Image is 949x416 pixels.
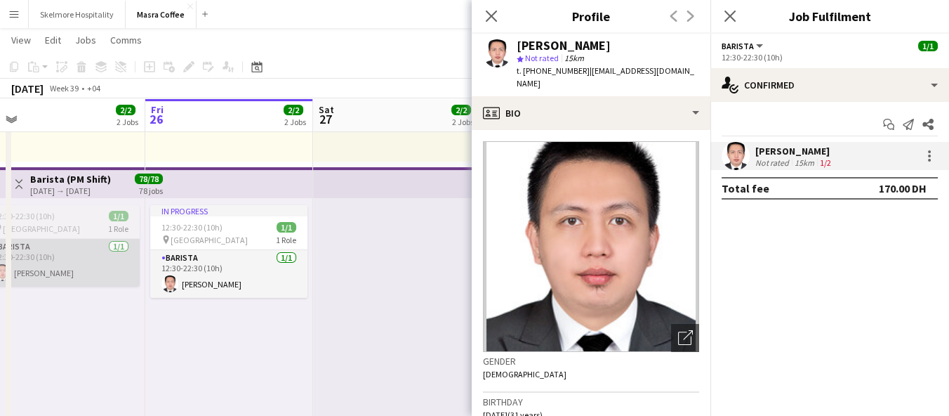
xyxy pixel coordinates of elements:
[6,31,36,49] a: View
[29,1,126,28] button: Skelmore Hospitality
[69,31,102,49] a: Jobs
[472,96,710,130] div: Bio
[110,34,142,46] span: Comms
[483,396,699,408] h3: Birthday
[562,53,587,63] span: 15km
[105,31,147,49] a: Comms
[11,82,44,96] div: [DATE]
[150,205,307,216] div: In progress
[755,145,834,157] div: [PERSON_NAME]
[517,65,590,76] span: t. [PHONE_NUMBER]
[149,111,164,127] span: 26
[722,41,765,51] button: Barista
[75,34,96,46] span: Jobs
[525,53,559,63] span: Not rated
[451,105,471,115] span: 2/2
[879,181,927,195] div: 170.00 DH
[150,250,307,298] app-card-role: Barista1/112:30-22:30 (10h)[PERSON_NAME]
[284,117,306,127] div: 2 Jobs
[820,157,831,168] app-skills-label: 1/2
[39,31,67,49] a: Edit
[671,324,699,352] div: Open photos pop-in
[161,222,223,233] span: 12:30-22:30 (10h)
[87,83,100,93] div: +04
[483,369,566,379] span: [DEMOGRAPHIC_DATA]
[722,52,938,63] div: 12:30-22:30 (10h)
[710,7,949,25] h3: Job Fulfilment
[135,174,163,184] span: 78/78
[284,105,303,115] span: 2/2
[117,117,138,127] div: 2 Jobs
[710,68,949,102] div: Confirmed
[139,184,163,196] div: 78 jobs
[30,173,111,186] h3: Barista (PM Shift)
[722,181,769,195] div: Total fee
[171,235,248,245] span: [GEOGRAPHIC_DATA]
[472,7,710,25] h3: Profile
[150,205,307,298] app-job-card: In progress12:30-22:30 (10h)1/1 [GEOGRAPHIC_DATA]1 RoleBarista1/112:30-22:30 (10h)[PERSON_NAME]
[30,186,111,196] div: [DATE] → [DATE]
[517,65,694,89] span: | [EMAIL_ADDRESS][DOMAIN_NAME]
[755,157,792,168] div: Not rated
[517,39,611,52] div: [PERSON_NAME]
[317,111,334,127] span: 27
[116,105,135,115] span: 2/2
[277,222,296,233] span: 1/1
[3,223,80,234] span: [GEOGRAPHIC_DATA]
[483,141,699,352] img: Crew avatar or photo
[452,117,474,127] div: 2 Jobs
[108,223,128,234] span: 1 Role
[45,34,61,46] span: Edit
[276,235,296,245] span: 1 Role
[126,1,197,28] button: Masra Coffee
[319,103,334,116] span: Sat
[11,34,31,46] span: View
[722,41,754,51] span: Barista
[151,103,164,116] span: Fri
[483,355,699,368] h3: Gender
[46,83,81,93] span: Week 39
[792,157,817,168] div: 15km
[918,41,938,51] span: 1/1
[109,211,128,221] span: 1/1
